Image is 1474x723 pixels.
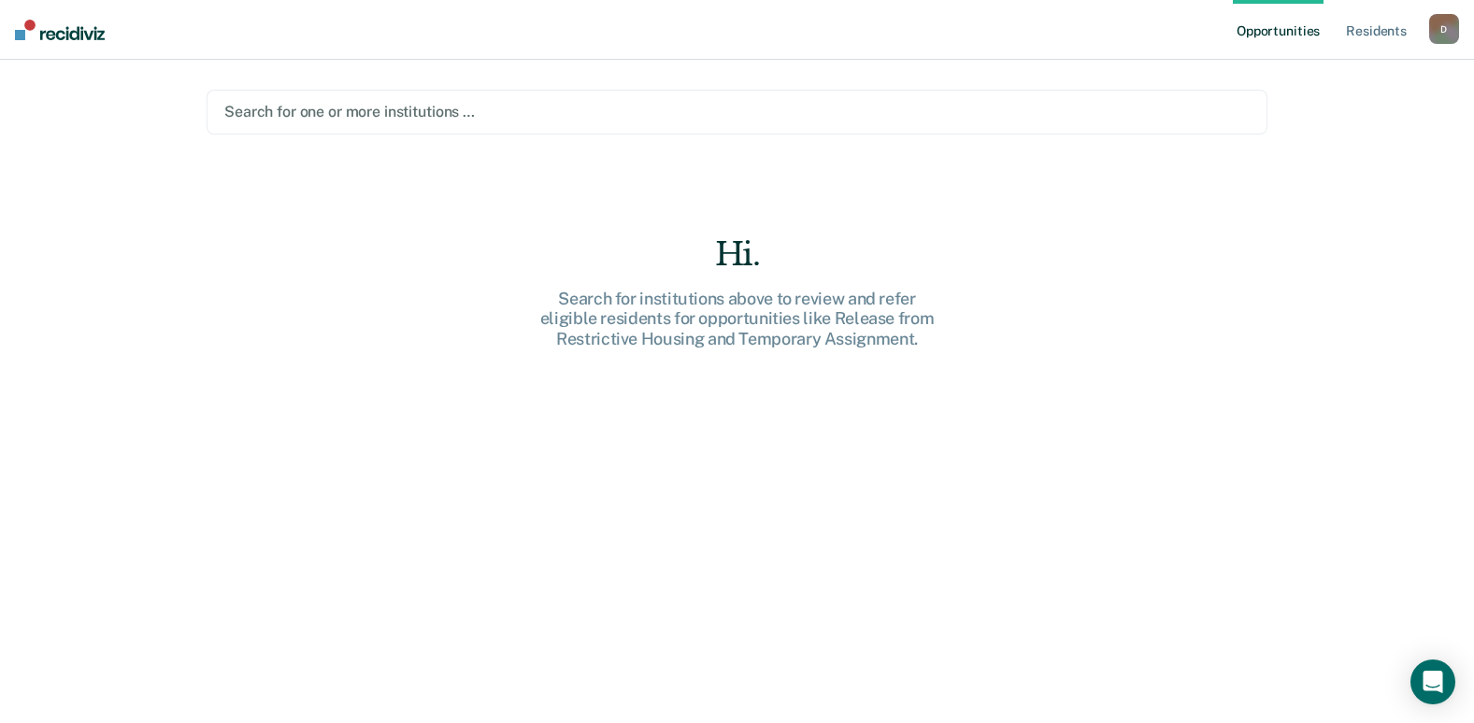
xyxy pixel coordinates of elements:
div: Search for institutions above to review and refer eligible residents for opportunities like Relea... [438,289,1037,349]
div: Open Intercom Messenger [1410,659,1455,704]
button: D [1429,14,1459,44]
img: Recidiviz [15,20,105,40]
div: Hi. [438,235,1037,274]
